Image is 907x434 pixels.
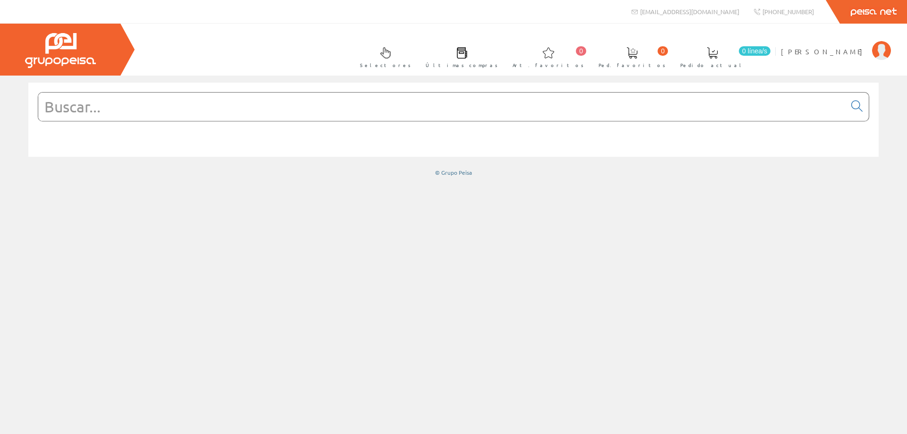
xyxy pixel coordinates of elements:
[416,39,503,74] a: Últimas compras
[360,60,411,70] span: Selectores
[28,169,879,177] div: © Grupo Peisa
[513,60,584,70] span: Art. favoritos
[781,47,867,56] span: [PERSON_NAME]
[426,60,498,70] span: Últimas compras
[680,60,744,70] span: Pedido actual
[599,60,666,70] span: Ped. favoritos
[658,46,668,56] span: 0
[38,93,846,121] input: Buscar...
[781,39,891,48] a: [PERSON_NAME]
[351,39,416,74] a: Selectores
[762,8,814,16] span: [PHONE_NUMBER]
[576,46,586,56] span: 0
[739,46,770,56] span: 0 línea/s
[640,8,739,16] span: [EMAIL_ADDRESS][DOMAIN_NAME]
[25,33,96,68] img: Grupo Peisa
